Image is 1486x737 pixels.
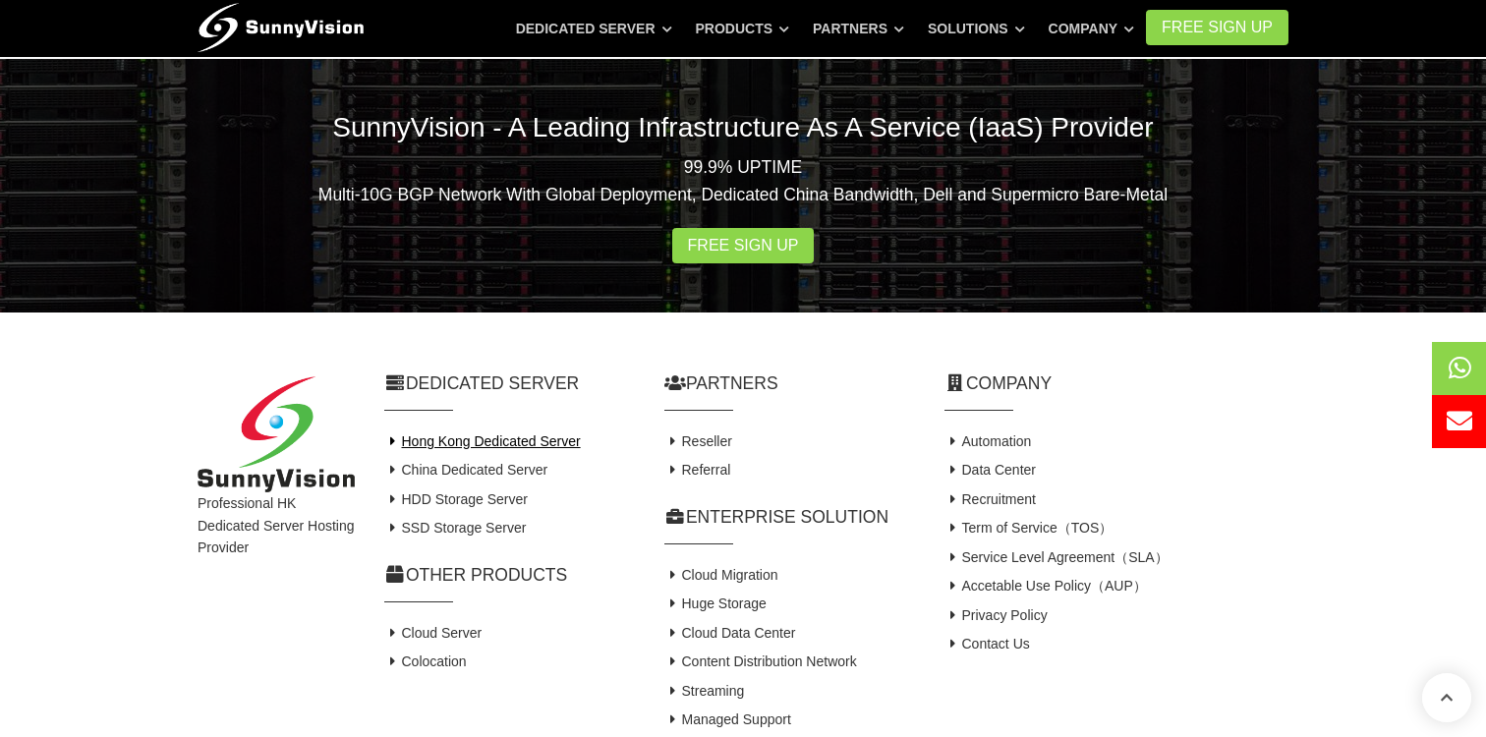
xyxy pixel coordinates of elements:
a: Free Sign Up [672,228,815,263]
a: Service Level Agreement（SLA） [944,549,1169,565]
a: Referral [664,462,730,478]
h2: Other Products [384,563,635,588]
a: HDD Storage Server [384,491,528,507]
a: Contact Us [944,636,1030,652]
a: Managed Support [664,711,791,727]
a: China Dedicated Server [384,462,547,478]
a: Recruitment [944,491,1036,507]
a: Cloud Data Center [664,625,795,641]
a: Products [695,11,789,46]
img: SunnyVision Limited [198,376,355,493]
h2: Company [944,371,1288,396]
a: Partners [813,11,904,46]
a: Cloud Migration [664,567,778,583]
a: Company [1049,11,1135,46]
a: Accetable Use Policy（AUP） [944,578,1147,594]
a: Hong Kong Dedicated Server [384,433,581,449]
a: SSD Storage Server [384,520,526,536]
h2: Enterprise Solution [664,505,915,530]
a: Term of Service（TOS） [944,520,1113,536]
a: Colocation [384,653,467,669]
a: Streaming [664,683,744,699]
a: Data Center [944,462,1036,478]
p: 99.9% UPTIME Multi-10G BGP Network With Global Deployment, Dedicated China Bandwidth, Dell and Su... [198,153,1288,208]
a: Privacy Policy [944,607,1048,623]
h2: SunnyVision - A Leading Infrastructure As A Service (IaaS) Provider [198,108,1288,146]
a: Huge Storage [664,595,767,611]
a: Content Distribution Network [664,653,857,669]
div: Professional HK Dedicated Server Hosting Provider [183,376,370,735]
h2: Partners [664,371,915,396]
a: Automation [944,433,1031,449]
a: Reseller [664,433,732,449]
a: FREE Sign Up [1146,10,1288,45]
a: Cloud Server [384,625,482,641]
a: Solutions [928,11,1025,46]
h2: Dedicated Server [384,371,635,396]
a: Dedicated Server [516,11,672,46]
